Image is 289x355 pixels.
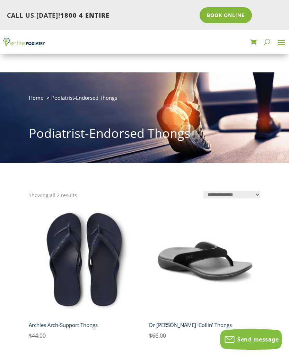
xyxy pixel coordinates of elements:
[60,11,110,19] span: 1800 4 ENTIRE
[7,11,195,20] p: CALL US [DATE]!
[51,94,117,101] span: Podiatrist-Endorsed Thongs
[200,7,252,23] a: Book Online
[149,205,260,316] img: Collins Dr Comfort Men's Thongs in Black
[29,205,140,316] img: pair of archies navy arch support thongs upright view
[29,332,32,339] span: $
[149,332,152,339] span: $
[29,332,46,339] bdi: 44.00
[237,336,279,343] span: Send message
[149,205,260,340] a: Collins Dr Comfort Men's Thongs in BlackDr [PERSON_NAME] ‘Collin’ Thongs $66.00
[203,191,260,198] select: Shop order
[29,94,43,101] a: Home
[29,319,140,331] h2: Archies Arch-Support Thongs
[29,125,260,145] h1: Podiatrist-Endorsed Thongs
[29,205,140,340] a: pair of archies navy arch support thongs upright viewArchies Arch-Support Thongs $44.00
[149,332,166,339] bdi: 66.00
[29,93,260,107] nav: breadcrumb
[29,191,77,200] p: Showing all 2 results
[220,329,282,350] button: Send message
[149,319,260,331] h2: Dr [PERSON_NAME] ‘Collin’ Thongs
